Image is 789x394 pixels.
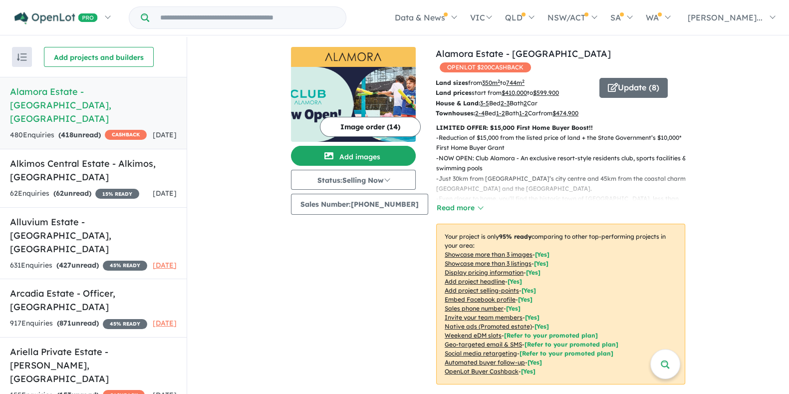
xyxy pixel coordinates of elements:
strong: ( unread) [58,130,101,139]
u: Sales phone number [445,305,504,312]
p: Bed Bath Car [436,98,592,108]
u: 2-4 [475,109,485,117]
button: Add images [291,146,416,166]
b: Townhouses: [436,109,475,117]
button: Sales Number:[PHONE_NUMBER] [291,194,428,215]
span: [Refer to your promoted plan] [525,341,618,348]
strong: ( unread) [57,319,99,328]
u: Native ads (Promoted estate) [445,323,532,330]
u: 744 m [506,79,525,86]
span: 427 [59,261,71,270]
h5: Ariella Private Estate - [PERSON_NAME] , [GEOGRAPHIC_DATA] [10,345,177,386]
u: 350 m [482,79,500,86]
span: [DATE] [153,319,177,328]
a: Alamora Estate - [GEOGRAPHIC_DATA] [436,48,611,59]
sup: 2 [522,78,525,84]
u: $ 410,000 [502,89,527,96]
span: [ Yes ] [522,287,536,294]
u: Add project selling-points [445,287,519,294]
p: - Even closer to home, you’ll find the historic town of [GEOGRAPHIC_DATA], less than 10km away, k... [436,194,693,224]
h5: Arcadia Estate - Officer , [GEOGRAPHIC_DATA] [10,287,177,314]
span: [Refer to your promoted plan] [504,332,598,339]
u: 1-2 [496,109,505,117]
span: [ Yes ] [526,269,540,276]
button: Status:Selling Now [291,170,416,190]
span: [ Yes ] [508,278,522,285]
span: 62 [56,189,64,198]
u: OpenLot Buyer Cashback [445,368,519,375]
b: 95 % ready [499,233,531,240]
b: Land prices [436,89,472,96]
u: Embed Facebook profile [445,296,516,303]
u: Add project headline [445,278,505,285]
p: LIMITED OFFER: $15,000 First Home Buyer Boost!! [436,123,685,133]
span: 418 [61,130,73,139]
p: - NOW OPEN: Club Alamora - An exclusive resort-style residents club, sports facilities & swimming... [436,153,693,174]
h5: Alamora Estate - [GEOGRAPHIC_DATA] , [GEOGRAPHIC_DATA] [10,85,177,125]
span: [PERSON_NAME]... [688,12,763,22]
span: [ Yes ] [518,296,532,303]
u: $ 599,900 [533,89,559,96]
span: CASHBACK [105,130,147,140]
span: [Yes] [521,368,535,375]
button: Read more [436,202,483,214]
button: Add projects and builders [44,47,154,67]
span: [Yes] [534,323,549,330]
img: Alamora Estate - Tarneit Logo [295,51,412,63]
div: 480 Enquir ies [10,129,147,141]
img: Alamora Estate - Tarneit [291,67,416,142]
span: 871 [59,319,71,328]
u: Social media retargeting [445,350,517,357]
h5: Alkimos Central Estate - Alkimos , [GEOGRAPHIC_DATA] [10,157,177,184]
button: Update (8) [599,78,668,98]
p: Your project is only comparing to other top-performing projects in your area: - - - - - - - - - -... [436,224,685,385]
p: - Reduction of $15,000 from the listed price of land + the State Government’s $10,000* First Home... [436,133,693,153]
div: 631 Enquir ies [10,260,147,272]
span: 45 % READY [103,319,147,329]
span: OPENLOT $ 200 CASHBACK [440,62,531,72]
sup: 2 [498,78,500,84]
button: Image order (14) [320,117,421,137]
u: 2 [524,99,527,107]
span: [DATE] [153,130,177,139]
strong: ( unread) [53,189,91,198]
u: 1-2 [519,109,528,117]
div: 62 Enquir ies [10,188,139,200]
span: 15 % READY [95,189,139,199]
p: from [436,78,592,88]
h5: Alluvium Estate - [GEOGRAPHIC_DATA] , [GEOGRAPHIC_DATA] [10,215,177,256]
u: Showcase more than 3 listings [445,260,531,267]
span: 45 % READY [103,261,147,271]
p: Bed Bath Car from [436,108,592,118]
input: Try estate name, suburb, builder or developer [151,7,344,28]
u: Showcase more than 3 images [445,251,532,258]
img: Openlot PRO Logo White [14,12,98,24]
u: Invite your team members [445,314,523,321]
strong: ( unread) [56,261,99,270]
u: $ 474,900 [552,109,578,117]
span: to [500,79,525,86]
p: start from [436,88,592,98]
span: [DATE] [153,261,177,270]
span: [Yes] [527,359,542,366]
u: 2-3 [501,99,510,107]
span: [DATE] [153,189,177,198]
span: [ Yes ] [525,314,539,321]
b: House & Land: [436,99,480,107]
span: to [527,89,559,96]
p: - Just 30km from [GEOGRAPHIC_DATA]’s city centre and 45km from the coastal charm of [GEOGRAPHIC_D... [436,174,693,194]
u: 3-5 [480,99,489,107]
span: [ Yes ] [534,260,548,267]
b: Land sizes [436,79,468,86]
u: Automated buyer follow-up [445,359,525,366]
u: Geo-targeted email & SMS [445,341,522,348]
a: Alamora Estate - Tarneit LogoAlamora Estate - Tarneit [291,47,416,142]
span: [ Yes ] [535,251,549,258]
u: Display pricing information [445,269,524,276]
img: sort.svg [17,53,27,61]
u: Weekend eDM slots [445,332,502,339]
span: [Refer to your promoted plan] [520,350,613,357]
span: [ Yes ] [506,305,521,312]
div: 917 Enquir ies [10,318,147,330]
